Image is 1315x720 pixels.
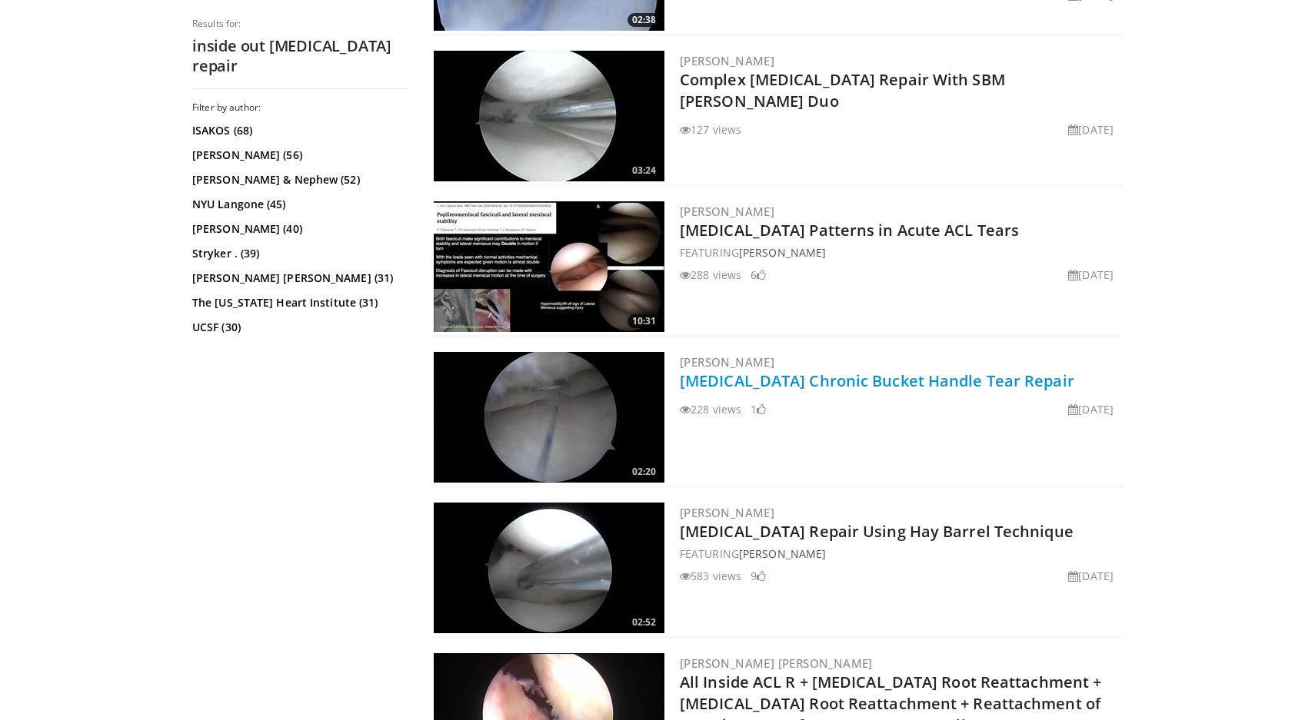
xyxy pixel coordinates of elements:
h2: inside out [MEDICAL_DATA] repair [192,36,408,76]
a: [MEDICAL_DATA] Repair Using Hay Barrel Technique [680,521,1074,542]
li: 1 [751,401,766,417]
li: 583 views [680,568,741,584]
a: The [US_STATE] Heart Institute (31) [192,295,404,310]
li: 6 [751,267,766,283]
a: Complex [MEDICAL_DATA] Repair With SBM [PERSON_NAME] Duo [680,69,1005,111]
a: [MEDICAL_DATA] Chronic Bucket Handle Tear Repair [680,370,1074,391]
a: [PERSON_NAME] [680,53,774,68]
a: [PERSON_NAME] (56) [192,148,404,163]
a: [PERSON_NAME] [PERSON_NAME] (31) [192,270,404,286]
li: [DATE] [1068,568,1114,584]
a: [PERSON_NAME] [680,204,774,219]
li: [DATE] [1068,401,1114,417]
a: UCSF (30) [192,320,404,335]
span: 10:31 [628,314,661,328]
div: FEATURING [680,546,1120,562]
li: 127 views [680,121,741,138]
span: 02:38 [628,13,661,27]
a: 03:24 [434,51,664,181]
a: ISAKOS (68) [192,123,404,138]
li: [DATE] [1068,267,1114,283]
p: Results for: [192,18,408,30]
span: 02:52 [628,615,661,629]
li: 9 [751,568,766,584]
a: [PERSON_NAME] [680,505,774,520]
a: Stryker . (39) [192,246,404,261]
a: [PERSON_NAME] [739,245,826,260]
a: NYU Langone (45) [192,197,404,212]
a: [PERSON_NAME] & Nephew (52) [192,172,404,187]
div: FEATURING [680,244,1120,260]
a: [PERSON_NAME] (40) [192,221,404,237]
a: 02:52 [434,503,664,633]
a: [PERSON_NAME] [680,354,774,370]
a: [PERSON_NAME] [PERSON_NAME] [680,655,873,671]
li: 228 views [680,401,741,417]
img: bff37d31-2e68-4d49-9ca0-74827d30edbb.300x170_q85_crop-smart_upscale.jpg [434,51,664,181]
li: 288 views [680,267,741,283]
li: [DATE] [1068,121,1114,138]
span: 03:24 [628,164,661,178]
img: f1893f76-6544-497c-a55f-04b79bcb6cad.300x170_q85_crop-smart_upscale.jpg [434,352,664,483]
a: 02:20 [434,352,664,483]
a: [MEDICAL_DATA] Patterns in Acute ACL Tears [680,220,1019,241]
img: 668c1cee-1ff6-46bb-913b-50f69012f802.300x170_q85_crop-smart_upscale.jpg [434,201,664,332]
img: 0d7cc754-e1d8-49db-b078-aae5fc606ba8.300x170_q85_crop-smart_upscale.jpg [434,503,664,633]
span: 02:20 [628,465,661,479]
a: [PERSON_NAME] [739,546,826,561]
h3: Filter by author: [192,101,408,114]
a: 10:31 [434,201,664,332]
